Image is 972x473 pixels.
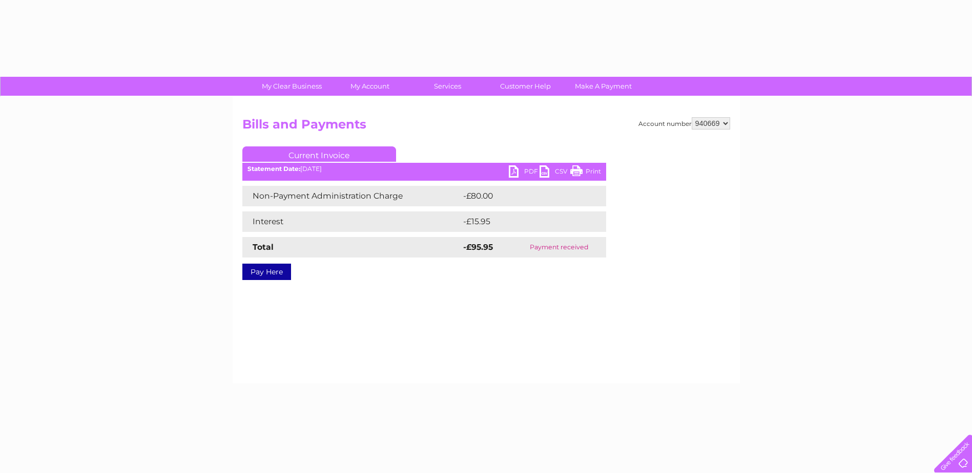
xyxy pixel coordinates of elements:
a: My Clear Business [250,77,334,96]
a: Customer Help [483,77,568,96]
td: -£80.00 [461,186,588,206]
td: Payment received [512,237,606,257]
td: Non-Payment Administration Charge [242,186,461,206]
div: [DATE] [242,165,606,173]
td: Interest [242,211,461,232]
h2: Bills and Payments [242,117,730,137]
strong: -£95.95 [463,242,493,252]
a: Pay Here [242,264,291,280]
a: Services [405,77,490,96]
a: My Account [327,77,412,96]
b: Statement Date: [247,165,300,173]
a: Print [570,165,601,180]
div: Account number [638,117,730,130]
a: Make A Payment [561,77,646,96]
a: CSV [540,165,570,180]
td: -£15.95 [461,211,586,232]
strong: Total [253,242,274,252]
a: Current Invoice [242,146,396,162]
a: PDF [509,165,540,180]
